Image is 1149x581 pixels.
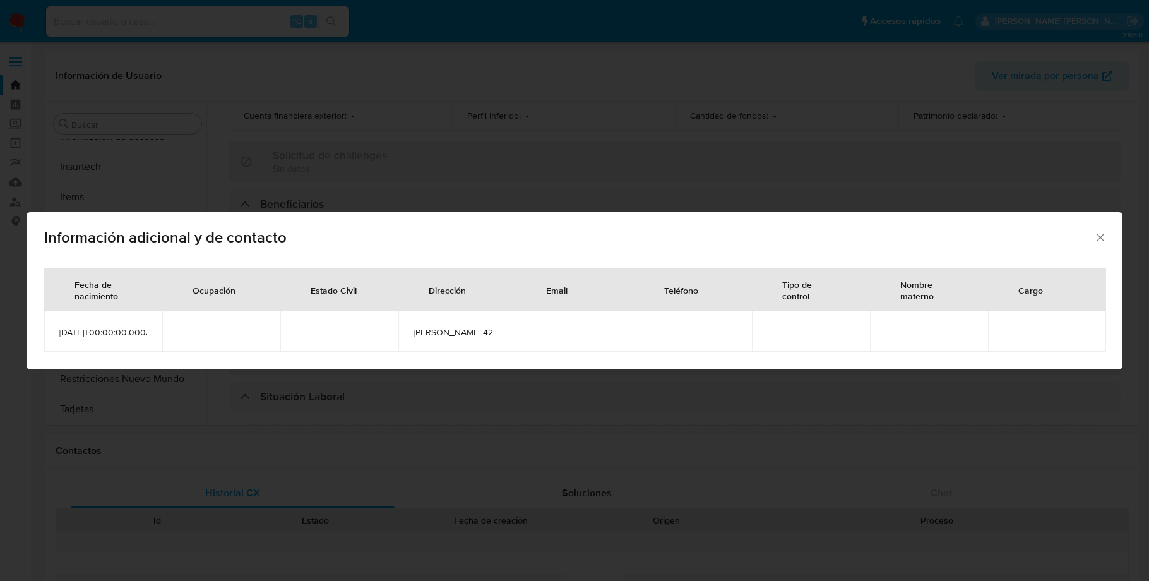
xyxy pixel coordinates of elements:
div: Teléfono [649,275,713,305]
span: - [649,326,737,338]
div: Estado Civil [295,275,372,305]
button: Cerrar [1094,231,1105,243]
div: Cargo [1003,275,1058,305]
div: Ocupación [177,275,251,305]
div: Nombre materno [885,269,973,311]
span: - [531,326,619,338]
div: Dirección [414,275,481,305]
div: Email [531,275,583,305]
div: Tipo de control [767,269,855,311]
div: Fecha de nacimiento [59,269,147,311]
span: Información adicional y de contacto [44,230,1094,245]
span: [DATE]T00:00:00.000Z [59,326,147,338]
span: [PERSON_NAME] 42 [414,326,501,338]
